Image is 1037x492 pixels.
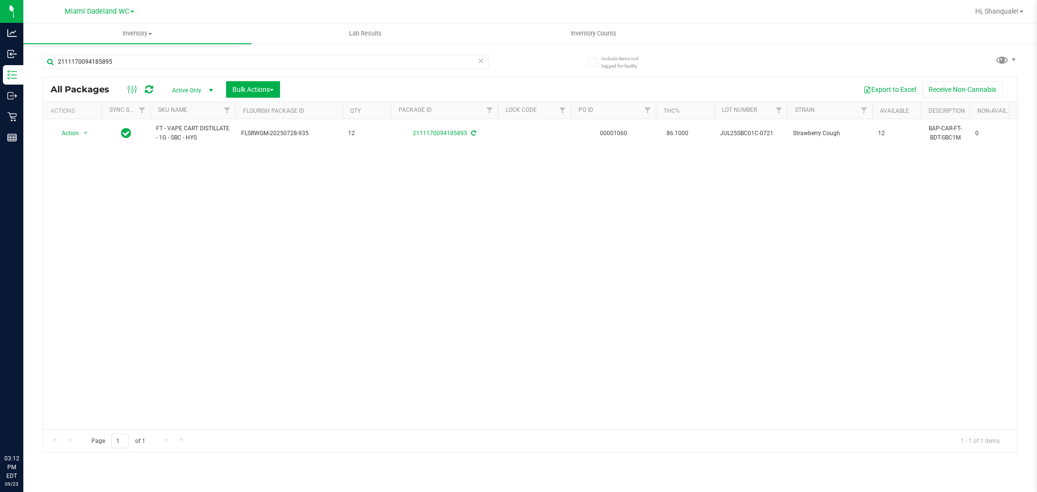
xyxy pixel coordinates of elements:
[219,102,235,119] a: Filter
[109,106,147,113] a: Sync Status
[929,107,965,114] a: Description
[251,23,479,44] a: Lab Results
[121,126,131,140] span: In Sync
[601,55,650,70] span: Include items not tagged for facility
[156,124,229,142] span: FT - VAPE CART DISTILLATE - 1G - SBC - HYS
[975,129,1012,138] span: 0
[922,81,1002,98] button: Receive Non-Cannabis
[856,102,872,119] a: Filter
[4,480,19,488] p: 09/23
[336,29,395,38] span: Lab Results
[722,106,757,113] a: Lot Number
[43,54,489,69] input: Search Package ID, Item Name, SKU, Lot or Part Number...
[878,129,915,138] span: 12
[158,106,187,113] a: SKU Name
[600,130,627,137] a: 00001060
[795,106,815,113] a: Strain
[232,86,274,93] span: Bulk Actions
[7,112,17,122] inline-svg: Retail
[348,129,385,138] span: 12
[664,107,680,114] a: THC%
[243,107,304,114] a: Flourish Package ID
[4,454,19,480] p: 03:12 PM EDT
[771,102,787,119] a: Filter
[977,107,1020,114] a: Non-Available
[7,49,17,59] inline-svg: Inbound
[10,414,39,443] iframe: Resource center
[953,434,1007,448] span: 1 - 1 of 1 items
[579,106,593,113] a: PO ID
[23,23,251,44] a: Inventory
[413,130,467,137] a: 2111170094185895
[399,106,432,113] a: Package ID
[478,54,485,67] span: Clear
[927,123,964,143] div: BAP-CAR-FT-BDT-SBC1M
[65,7,129,16] span: Miami Dadeland WC
[720,129,781,138] span: JUL25SBC01C-0721
[7,91,17,101] inline-svg: Outbound
[226,81,280,98] button: Bulk Actions
[51,84,119,95] span: All Packages
[857,81,922,98] button: Export to Excel
[350,107,361,114] a: Qty
[640,102,656,119] a: Filter
[80,126,92,140] span: select
[880,107,909,114] a: Available
[241,129,336,138] span: FLSRWGM-20250728-935
[51,107,98,114] div: Actions
[793,129,866,138] span: Strawberry Cough
[7,70,17,80] inline-svg: Inventory
[662,126,693,141] span: 86.1000
[470,130,476,137] span: Sync from Compliance System
[479,23,707,44] a: Inventory Counts
[558,29,630,38] span: Inventory Counts
[482,102,498,119] a: Filter
[134,102,150,119] a: Filter
[7,28,17,38] inline-svg: Analytics
[83,434,153,449] span: Page of 1
[23,29,251,38] span: Inventory
[53,126,79,140] span: Action
[111,434,129,449] input: 1
[555,102,571,119] a: Filter
[7,133,17,142] inline-svg: Reports
[975,7,1019,15] span: Hi, Shanquale!
[506,106,537,113] a: Lock Code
